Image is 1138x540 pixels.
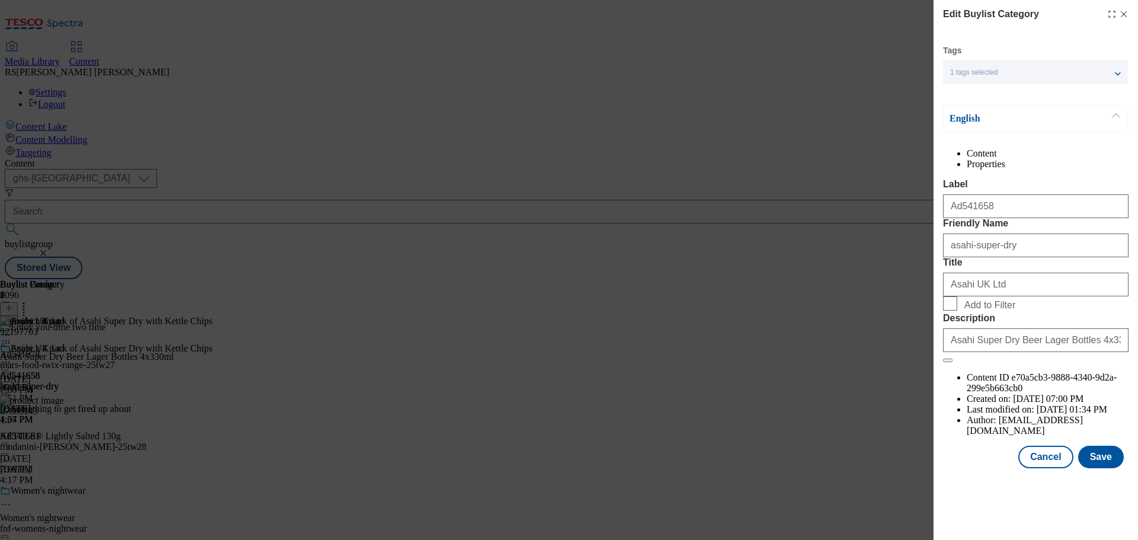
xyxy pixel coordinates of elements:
[967,372,1117,393] span: e70a5cb3-9888-4340-9d2a-299e5b663cb0
[1018,446,1073,468] button: Cancel
[943,218,1129,229] label: Friendly Name
[967,372,1129,394] li: Content ID
[943,7,1039,21] h4: Edit Buylist Category
[967,148,1129,159] li: Content
[950,113,1074,124] p: English
[1078,446,1124,468] button: Save
[967,415,1083,436] span: [EMAIL_ADDRESS][DOMAIN_NAME]
[943,313,1129,324] label: Description
[964,300,1015,311] span: Add to Filter
[943,194,1129,218] input: Enter Label
[967,394,1129,404] li: Created on:
[950,68,998,77] span: 1 tags selected
[943,234,1129,257] input: Enter Friendly Name
[967,404,1129,415] li: Last modified on:
[943,47,962,54] label: Tags
[943,60,1128,84] button: 1 tags selected
[967,159,1129,170] li: Properties
[1037,404,1107,414] span: [DATE] 01:34 PM
[967,415,1129,436] li: Author:
[943,273,1129,296] input: Enter Title
[943,179,1129,190] label: Label
[943,257,1129,268] label: Title
[1013,394,1083,404] span: [DATE] 07:00 PM
[943,328,1129,352] input: Enter Description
